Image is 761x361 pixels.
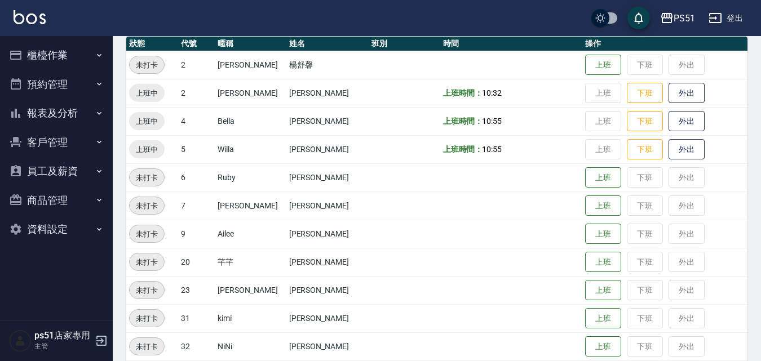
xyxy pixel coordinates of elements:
td: Willa [215,135,286,163]
td: 31 [178,304,215,332]
td: 7 [178,191,215,220]
td: 23 [178,276,215,304]
span: 未打卡 [130,59,164,71]
td: 32 [178,332,215,360]
span: 未打卡 [130,284,164,296]
td: 芊芊 [215,248,286,276]
button: 客戶管理 [5,128,108,157]
td: [PERSON_NAME] [286,135,369,163]
span: 上班中 [129,144,165,155]
button: 上班 [585,252,621,273]
th: 暱稱 [215,37,286,51]
td: [PERSON_NAME] [286,79,369,107]
td: [PERSON_NAME] [286,248,369,276]
button: 上班 [585,195,621,216]
img: Logo [14,10,46,24]
td: Ruby [215,163,286,191]
td: 6 [178,163,215,191]
b: 上班時間： [443,88,483,97]
td: Bella [215,107,286,135]
td: 9 [178,220,215,248]
button: 上班 [585,280,621,301]
td: [PERSON_NAME] [215,276,286,304]
td: [PERSON_NAME] [286,220,369,248]
th: 時間 [440,37,582,51]
button: 上班 [585,167,621,188]
button: PS51 [656,7,700,30]
td: Ailee [215,220,286,248]
button: 外出 [669,83,705,104]
button: 下班 [627,139,663,160]
button: 下班 [627,111,663,132]
b: 上班時間： [443,145,483,154]
button: 上班 [585,224,621,244]
button: 預約管理 [5,70,108,99]
th: 班別 [369,37,440,51]
th: 姓名 [286,37,369,51]
button: save [627,7,650,29]
span: 上班中 [129,115,165,127]
span: 10:55 [482,145,502,154]
b: 上班時間： [443,117,483,126]
span: 10:55 [482,117,502,126]
th: 操作 [582,37,747,51]
h5: ps51店家專用 [34,330,92,341]
button: 員工及薪資 [5,157,108,186]
td: [PERSON_NAME] [286,304,369,332]
td: [PERSON_NAME] [286,276,369,304]
td: [PERSON_NAME] [286,191,369,220]
button: 外出 [669,111,705,132]
td: 20 [178,248,215,276]
td: [PERSON_NAME] [215,79,286,107]
td: [PERSON_NAME] [215,191,286,220]
td: 4 [178,107,215,135]
th: 代號 [178,37,215,51]
button: 登出 [704,8,747,29]
button: 下班 [627,83,663,104]
button: 外出 [669,139,705,160]
td: 2 [178,79,215,107]
img: Person [9,329,32,352]
span: 未打卡 [130,341,164,353]
td: [PERSON_NAME] [286,332,369,360]
button: 上班 [585,336,621,357]
td: [PERSON_NAME] [286,163,369,191]
span: 未打卡 [130,256,164,268]
button: 上班 [585,308,621,329]
p: 主管 [34,341,92,351]
td: NiNi [215,332,286,360]
span: 上班中 [129,87,165,99]
span: 10:32 [482,88,502,97]
span: 未打卡 [130,228,164,240]
span: 未打卡 [130,313,164,324]
button: 上班 [585,55,621,75]
button: 商品管理 [5,186,108,215]
span: 未打卡 [130,172,164,184]
td: 2 [178,51,215,79]
button: 櫃檯作業 [5,41,108,70]
td: 5 [178,135,215,163]
td: 楊舒馨 [286,51,369,79]
td: [PERSON_NAME] [286,107,369,135]
td: [PERSON_NAME] [215,51,286,79]
button: 報表及分析 [5,99,108,128]
span: 未打卡 [130,200,164,212]
button: 資料設定 [5,215,108,244]
div: PS51 [674,11,695,25]
th: 狀態 [126,37,178,51]
td: kimi [215,304,286,332]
